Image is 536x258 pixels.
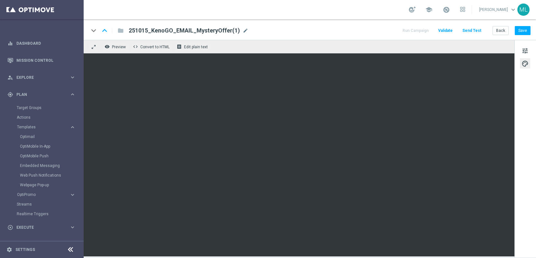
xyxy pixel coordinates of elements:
div: OptiPromo [17,193,69,197]
a: Realtime Triggers [17,211,67,217]
span: Preview [112,45,126,49]
button: equalizer Dashboard [7,41,76,46]
button: Send Test [461,26,482,35]
i: gps_fixed [7,92,13,97]
button: play_circle_outline Execute keyboard_arrow_right [7,225,76,230]
i: keyboard_arrow_right [69,91,76,97]
a: Settings [15,248,35,252]
div: OptiMobile Push [20,151,83,161]
a: OptiMobile Push [20,153,67,159]
span: code [133,44,138,49]
a: Target Groups [17,105,67,110]
button: Back [493,26,509,35]
i: keyboard_arrow_right [69,224,76,230]
div: Realtime Triggers [17,209,83,219]
button: Mission Control [7,58,76,63]
div: OptiMobile In-App [20,142,83,151]
a: Mission Control [16,52,76,69]
div: ML [517,4,530,16]
span: Templates [17,125,63,129]
button: gps_fixed Plan keyboard_arrow_right [7,92,76,97]
span: palette [522,60,529,68]
a: Web Push Notifications [20,173,67,178]
a: Optimail [20,134,67,139]
a: Embedded Messaging [20,163,67,168]
button: OptiPromo keyboard_arrow_right [17,192,76,197]
button: tune [520,45,530,56]
button: receipt Edit plain text [175,42,211,51]
span: Execute [16,226,69,229]
span: Edit plain text [184,45,208,49]
button: code Convert to HTML [131,42,172,51]
a: OptiMobile In-App [20,144,67,149]
div: Target Groups [17,103,83,113]
button: Save [515,26,531,35]
div: Web Push Notifications [20,170,83,180]
i: play_circle_outline [7,225,13,230]
i: keyboard_arrow_right [69,124,76,130]
span: 251015_KenoGO_EMAIL_MysteryOffer(1) [129,27,240,34]
a: Actions [17,115,67,120]
i: keyboard_arrow_right [69,192,76,198]
div: OptiPromo [17,190,83,199]
span: tune [522,47,529,55]
div: Embedded Messaging [20,161,83,170]
a: Streams [17,202,67,207]
i: person_search [7,75,13,80]
div: Explore [7,75,69,80]
div: Optimail [20,132,83,142]
span: Validate [438,28,453,33]
div: Templates [17,125,69,129]
button: remove_red_eye Preview [103,42,129,51]
i: remove_red_eye [105,44,110,49]
i: receipt [177,44,182,49]
span: mode_edit [243,28,248,33]
span: Plan [16,93,69,97]
span: keyboard_arrow_down [510,6,517,13]
a: Dashboard [16,35,76,52]
div: Execute [7,225,69,230]
div: Actions [17,113,83,122]
div: Dashboard [7,35,76,52]
a: [PERSON_NAME]keyboard_arrow_down [478,5,517,14]
span: Explore [16,76,69,79]
span: OptiPromo [17,193,63,197]
div: Webpage Pop-up [20,180,83,190]
div: Streams [17,199,83,209]
i: equalizer [7,41,13,46]
button: Validate [437,26,454,35]
button: palette [520,58,530,69]
i: settings [6,247,12,253]
button: Templates keyboard_arrow_right [17,124,76,130]
span: school [425,6,432,13]
a: Webpage Pop-up [20,182,67,188]
div: Mission Control [7,52,76,69]
div: Templates [17,122,83,190]
div: Plan [7,92,69,97]
i: keyboard_arrow_right [69,74,76,80]
i: keyboard_arrow_up [100,26,109,35]
span: Convert to HTML [140,45,170,49]
button: person_search Explore keyboard_arrow_right [7,75,76,80]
